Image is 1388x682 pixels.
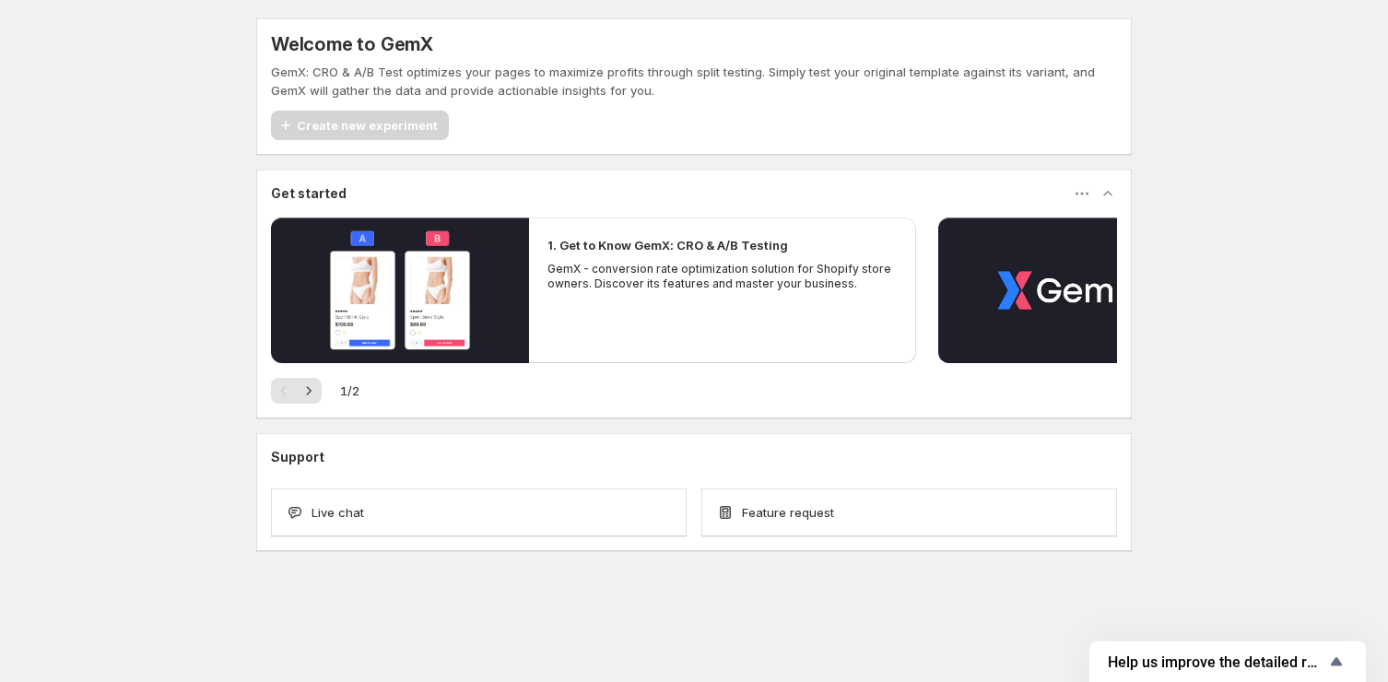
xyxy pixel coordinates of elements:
[271,33,433,55] h5: Welcome to GemX
[271,448,324,466] h3: Support
[742,503,834,522] span: Feature request
[547,236,788,254] h2: 1. Get to Know GemX: CRO & A/B Testing
[340,382,359,400] span: 1 / 2
[271,184,347,203] h3: Get started
[312,503,364,522] span: Live chat
[271,63,1117,100] p: GemX: CRO & A/B Test optimizes your pages to maximize profits through split testing. Simply test ...
[1108,651,1347,673] button: Show survey - Help us improve the detailed report for A/B campaigns
[547,262,898,291] p: GemX - conversion rate optimization solution for Shopify store owners. Discover its features and ...
[1108,653,1325,671] span: Help us improve the detailed report for A/B campaigns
